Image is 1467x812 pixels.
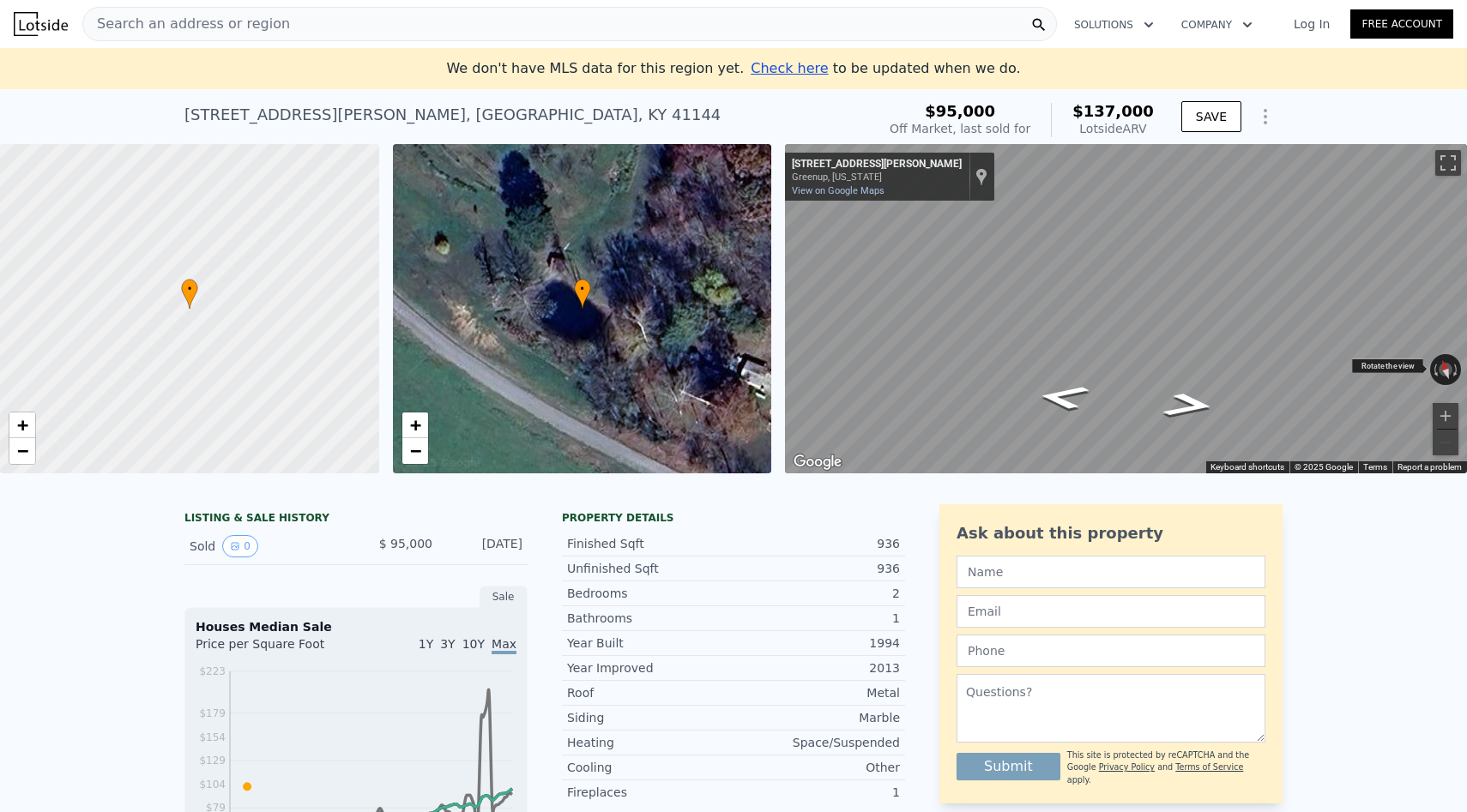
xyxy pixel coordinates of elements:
[199,665,226,677] tspan: $223
[462,637,485,651] span: 10Y
[957,753,1060,780] button: Submit
[1099,762,1155,772] a: Privacy Policy
[1248,99,1283,134] button: Show Options
[446,58,1020,79] div: We don't have MLS data for this region yet.
[567,784,733,801] div: Fireplaces
[890,120,1030,137] div: Off Market, last sold for
[1350,9,1453,39] a: Free Account
[83,14,290,34] span: Search an address or region
[792,158,962,171] div: [STREET_ADDRESS][PERSON_NAME]
[446,535,522,557] div: [DATE]
[925,102,995,120] span: $95,000
[1430,354,1440,385] button: Rotate counterclockwise
[222,535,258,557] button: View historical data
[1060,9,1168,40] button: Solutions
[751,58,1020,79] div: to be updated when we do.
[1398,462,1462,472] a: Report a problem
[190,535,342,557] div: Sold
[1067,749,1265,786] div: This site is protected by reCAPTCHA and the Google and apply.
[567,734,733,751] div: Heating
[574,279,591,309] div: •
[1181,101,1241,132] button: SAVE
[199,707,226,719] tspan: $179
[789,451,846,473] a: Open this area in Google Maps (opens a new window)
[567,585,733,602] div: Bedrooms
[733,560,900,577] div: 936
[1352,358,1424,373] div: Rotate the view
[440,637,455,651] span: 3Y
[751,60,828,76] span: Check here
[792,171,962,183] div: Greenup, [US_STATE]
[733,585,900,602] div: 2
[196,618,516,635] div: Houses Median Sale
[733,684,900,701] div: Metal
[184,511,528,528] div: LISTING & SALE HISTORY
[199,731,226,743] tspan: $154
[733,610,900,627] div: 1
[574,281,591,297] span: •
[1295,462,1353,472] span: © 2025 Google
[9,412,35,438] a: Zoom in
[492,637,516,654] span: Max
[419,637,433,651] span: 1Y
[733,535,900,552] div: 936
[733,784,900,801] div: 1
[181,279,198,309] div: •
[733,659,900,677] div: 2013
[567,610,733,627] div: Bathrooms
[14,12,68,36] img: Lotside
[567,759,733,776] div: Cooling
[409,414,420,436] span: +
[957,635,1265,667] input: Phone
[957,595,1265,628] input: Email
[1433,403,1458,429] button: Zoom in
[789,451,846,473] img: Google
[1168,9,1266,40] button: Company
[1435,150,1461,176] button: Toggle fullscreen view
[975,167,987,186] a: Show location on map
[785,144,1467,473] div: Street View
[1433,430,1458,455] button: Zoom out
[1072,102,1154,120] span: $137,000
[9,438,35,464] a: Zoom out
[1072,120,1154,137] div: Lotside ARV
[196,635,356,663] div: Price per Square Foot
[1141,387,1237,424] path: Go East, Whetstone Rd
[1273,15,1350,33] a: Log In
[567,635,733,652] div: Year Built
[1452,354,1462,385] button: Rotate clockwise
[184,103,721,127] div: [STREET_ADDRESS][PERSON_NAME] , [GEOGRAPHIC_DATA] , KY 41144
[181,281,198,297] span: •
[567,659,733,677] div: Year Improved
[1210,461,1284,473] button: Keyboard shortcuts
[199,779,226,791] tspan: $104
[733,759,900,776] div: Other
[785,144,1467,473] div: Map
[733,709,900,726] div: Marble
[1363,462,1387,472] a: Terms (opens in new tab)
[567,560,733,577] div: Unfinished Sqft
[379,537,432,550] span: $ 95,000
[957,556,1265,588] input: Name
[562,511,905,525] div: Property details
[409,440,420,461] span: −
[1434,353,1457,387] button: Reset the view
[480,586,528,608] div: Sale
[733,635,900,652] div: 1994
[1175,762,1243,772] a: Terms of Service
[567,709,733,726] div: Siding
[957,521,1265,545] div: Ask about this property
[567,535,733,552] div: Finished Sqft
[17,414,28,436] span: +
[199,755,226,767] tspan: $129
[792,185,884,196] a: View on Google Maps
[402,412,428,438] a: Zoom in
[567,684,733,701] div: Roof
[402,438,428,464] a: Zoom out
[17,440,28,461] span: −
[1015,379,1111,416] path: Go Northwest, Whetstone Rd
[733,734,900,751] div: Space/Suspended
